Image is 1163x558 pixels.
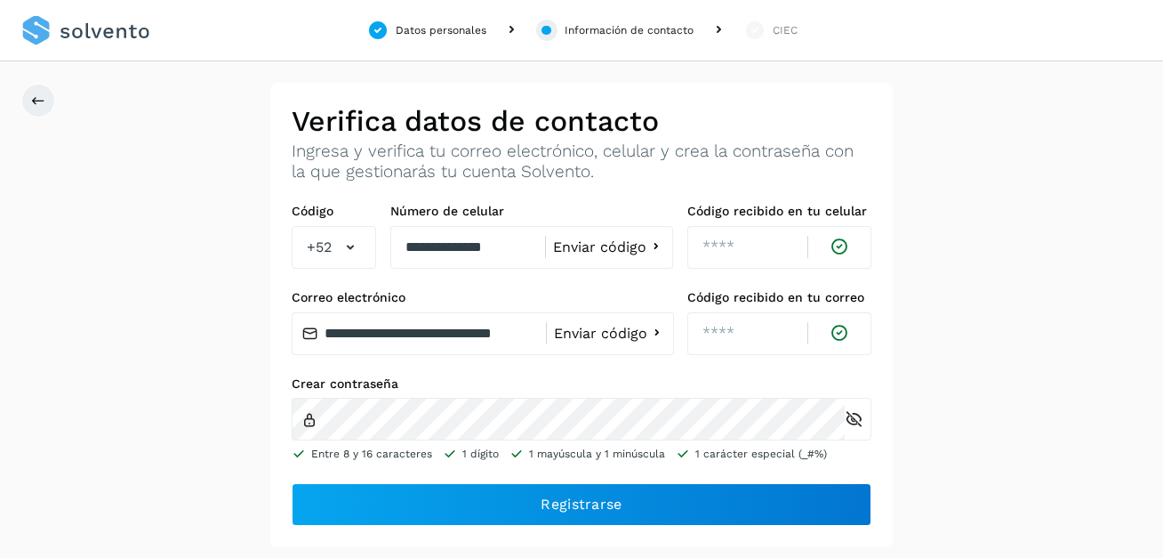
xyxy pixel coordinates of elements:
li: Entre 8 y 16 caracteres [292,446,432,462]
div: Información de contacto [565,22,694,38]
span: Enviar código [553,240,646,255]
label: Código recibido en tu correo [687,290,871,305]
h2: Verifica datos de contacto [292,104,871,138]
span: Registrarse [541,495,622,514]
label: Código recibido en tu celular [687,204,871,219]
li: 1 mayúscula y 1 minúscula [509,446,665,462]
label: Crear contraseña [292,376,871,392]
button: Enviar código [554,324,666,343]
span: Enviar código [554,327,647,341]
div: CIEC [773,22,798,38]
button: Enviar código [553,238,665,256]
span: +52 [307,237,332,258]
label: Número de celular [390,204,673,219]
p: Ingresa y verifica tu correo electrónico, celular y crea la contraseña con la que gestionarás tu ... [292,142,871,182]
li: 1 dígito [443,446,499,462]
button: Registrarse [292,483,871,526]
div: Datos personales [396,22,486,38]
label: Código [292,204,376,219]
label: Correo electrónico [292,290,673,305]
li: 1 carácter especial (_#%) [676,446,827,462]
